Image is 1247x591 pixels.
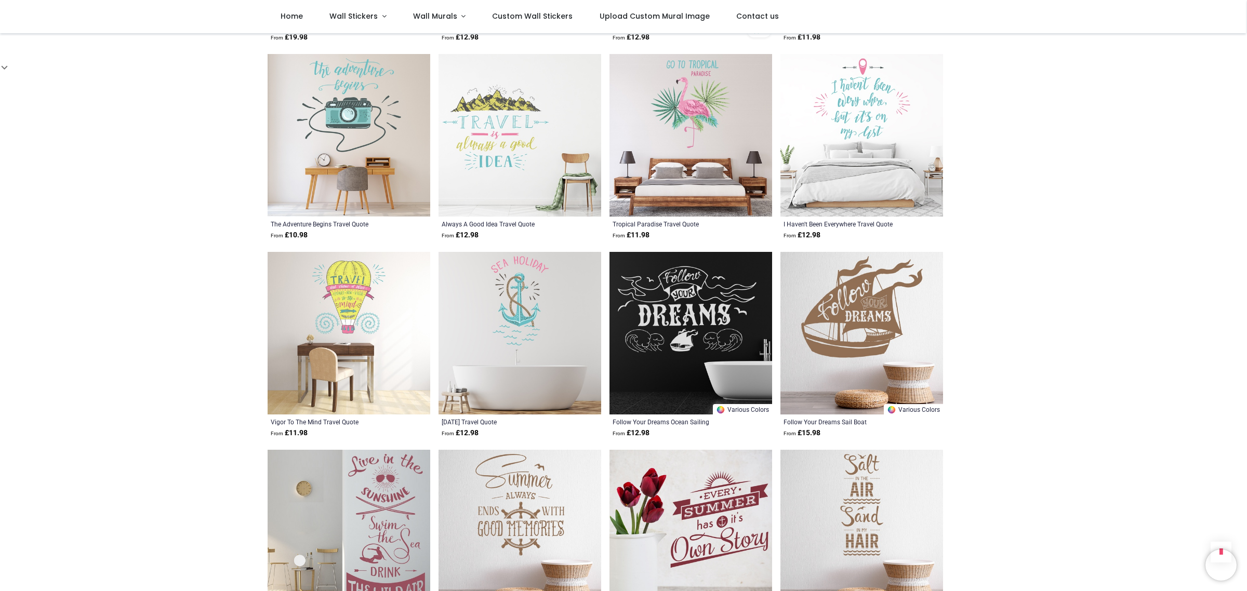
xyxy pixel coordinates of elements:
[442,428,479,438] strong: £ 12.98
[271,233,283,238] span: From
[600,11,710,21] span: Upload Custom Mural Image
[442,35,454,41] span: From
[442,431,454,436] span: From
[613,32,649,43] strong: £ 12.98
[784,220,909,228] a: I Haven't Been Everywhere Travel Quote
[609,252,772,414] img: Follow Your Dreams Ocean Sailing Wall Sticker
[716,405,725,414] img: Color Wheel
[442,230,479,240] strong: £ 12.98
[329,11,378,21] span: Wall Stickers
[442,32,479,43] strong: £ 12.98
[439,54,601,217] img: Always A Good Idea Travel Quote Wall Sticker
[780,252,943,414] img: Follow Your Dreams Sail Boat Wall Sticker
[784,233,796,238] span: From
[884,404,943,414] a: Various Colors
[442,220,567,228] a: Always A Good Idea Travel Quote
[271,428,308,438] strong: £ 11.98
[271,431,283,436] span: From
[439,252,601,414] img: Sea Holiday Travel Quote Wall Sticker
[413,11,457,21] span: Wall Murals
[784,32,820,43] strong: £ 11.98
[613,233,625,238] span: From
[492,11,573,21] span: Custom Wall Stickers
[271,418,396,426] a: Vigor To The Mind Travel Quote
[780,54,943,217] img: I Haven't Been Everywhere Travel Quote Wall Sticker
[609,54,772,217] img: Tropical Paradise Travel Quote Wall Sticker
[268,54,430,217] img: The Adventure Begins Travel Quote Wall Sticker
[613,35,625,41] span: From
[736,11,779,21] span: Contact us
[271,32,308,43] strong: £ 19.98
[442,233,454,238] span: From
[442,418,567,426] a: [DATE] Travel Quote
[613,431,625,436] span: From
[784,230,820,240] strong: £ 12.98
[784,428,820,438] strong: £ 15.98
[271,35,283,41] span: From
[268,252,430,414] img: Vigor To The Mind Travel Quote Wall Sticker
[613,418,738,426] a: Follow Your Dreams Ocean Sailing
[271,220,396,228] a: The Adventure Begins Travel Quote
[613,428,649,438] strong: £ 12.98
[613,230,649,240] strong: £ 11.98
[784,418,909,426] a: Follow Your Dreams Sail Boat
[281,11,303,21] span: Home
[784,35,796,41] span: From
[713,404,772,414] a: Various Colors
[613,220,738,228] a: Tropical Paradise Travel Quote
[784,431,796,436] span: From
[1205,549,1237,581] iframe: Brevo live chat
[887,405,896,414] img: Color Wheel
[271,230,308,240] strong: £ 10.98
